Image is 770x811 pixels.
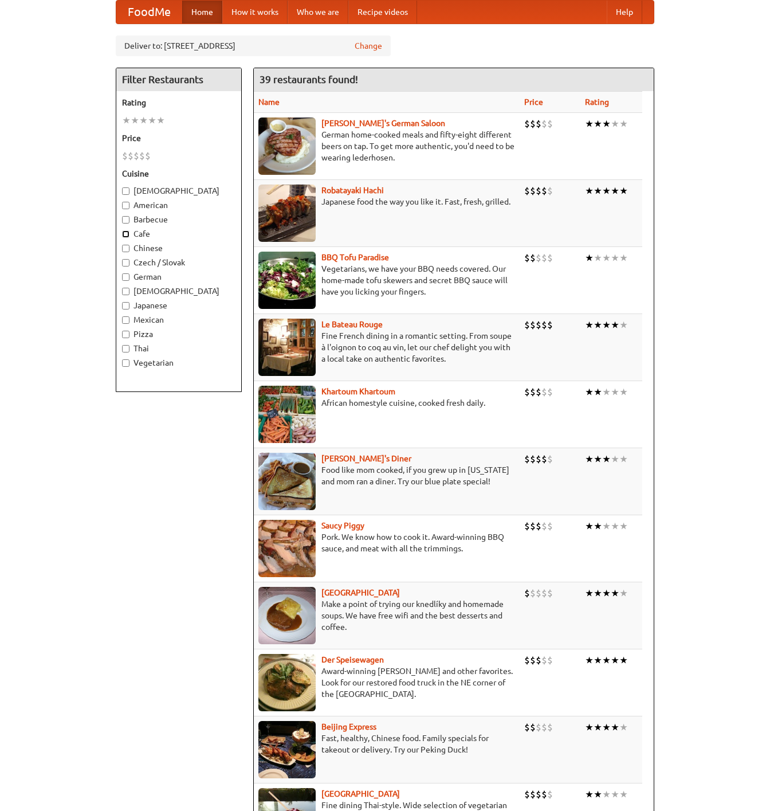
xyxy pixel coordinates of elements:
img: beijing.jpg [258,721,316,778]
li: $ [530,587,536,600]
li: ★ [122,114,131,127]
li: ★ [594,386,602,398]
li: ★ [594,788,602,801]
h5: Price [122,132,235,144]
label: Chinese [122,242,235,254]
li: $ [524,721,530,734]
a: Name [258,97,280,107]
b: Beijing Express [321,722,376,731]
li: $ [524,117,530,130]
h4: Filter Restaurants [116,68,241,91]
li: $ [530,185,536,197]
li: $ [541,587,547,600]
li: ★ [619,587,628,600]
input: Cafe [122,230,129,238]
li: $ [547,386,553,398]
p: African homestyle cuisine, cooked fresh daily. [258,397,515,409]
label: Pizza [122,328,235,340]
li: $ [530,453,536,465]
b: BBQ Tofu Paradise [321,253,389,262]
p: Vegetarians, we have your BBQ needs covered. Our home-made tofu skewers and secret BBQ sauce will... [258,263,515,297]
li: ★ [585,386,594,398]
input: Czech / Slovak [122,259,129,267]
b: [GEOGRAPHIC_DATA] [321,789,400,798]
li: $ [541,386,547,398]
li: $ [524,319,530,331]
li: ★ [611,252,619,264]
li: ★ [611,319,619,331]
label: Cafe [122,228,235,240]
li: ★ [594,252,602,264]
li: ★ [602,117,611,130]
li: $ [536,721,541,734]
input: Japanese [122,302,129,309]
li: $ [145,150,151,162]
li: $ [541,453,547,465]
b: [PERSON_NAME]'s German Saloon [321,119,445,128]
b: [PERSON_NAME]'s Diner [321,454,411,463]
img: saucy.jpg [258,520,316,577]
li: $ [139,150,145,162]
li: ★ [594,117,602,130]
li: $ [530,654,536,667]
a: Le Bateau Rouge [321,320,383,329]
li: $ [547,587,553,600]
a: [GEOGRAPHIC_DATA] [321,588,400,597]
li: ★ [602,319,611,331]
li: $ [536,520,541,532]
p: Fast, healthy, Chinese food. Family specials for takeout or delivery. Try our Peking Duck! [258,732,515,755]
input: Barbecue [122,216,129,224]
a: Recipe videos [348,1,417,23]
li: $ [536,117,541,130]
li: $ [530,117,536,130]
a: Der Speisewagen [321,655,384,664]
li: $ [536,252,541,264]
label: German [122,271,235,283]
li: $ [547,252,553,264]
a: Home [182,1,222,23]
li: $ [524,185,530,197]
li: ★ [619,520,628,532]
li: ★ [594,587,602,600]
li: ★ [619,453,628,465]
li: ★ [619,117,628,130]
li: ★ [619,721,628,734]
li: ★ [602,587,611,600]
a: FoodMe [116,1,182,23]
li: ★ [594,185,602,197]
li: $ [547,185,553,197]
li: $ [128,150,133,162]
li: $ [536,654,541,667]
p: Make a point of trying our knedlíky and homemade soups. We have free wifi and the best desserts a... [258,598,515,633]
label: Thai [122,343,235,354]
li: $ [524,654,530,667]
li: $ [541,788,547,801]
a: Who we are [288,1,348,23]
li: ★ [602,520,611,532]
li: $ [536,453,541,465]
li: $ [541,520,547,532]
li: $ [547,117,553,130]
img: robatayaki.jpg [258,185,316,242]
li: ★ [602,788,611,801]
img: sallys.jpg [258,453,316,510]
li: $ [536,788,541,801]
input: German [122,273,129,281]
li: ★ [602,721,611,734]
li: ★ [619,185,628,197]
a: How it works [222,1,288,23]
li: $ [541,654,547,667]
a: Khartoum Khartoum [321,387,395,396]
li: ★ [594,520,602,532]
li: $ [530,520,536,532]
li: $ [530,386,536,398]
li: ★ [611,453,619,465]
li: ★ [585,252,594,264]
p: Japanese food the way you like it. Fast, fresh, grilled. [258,196,515,207]
li: ★ [585,788,594,801]
li: ★ [619,788,628,801]
li: ★ [594,721,602,734]
li: ★ [619,654,628,667]
input: [DEMOGRAPHIC_DATA] [122,187,129,195]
